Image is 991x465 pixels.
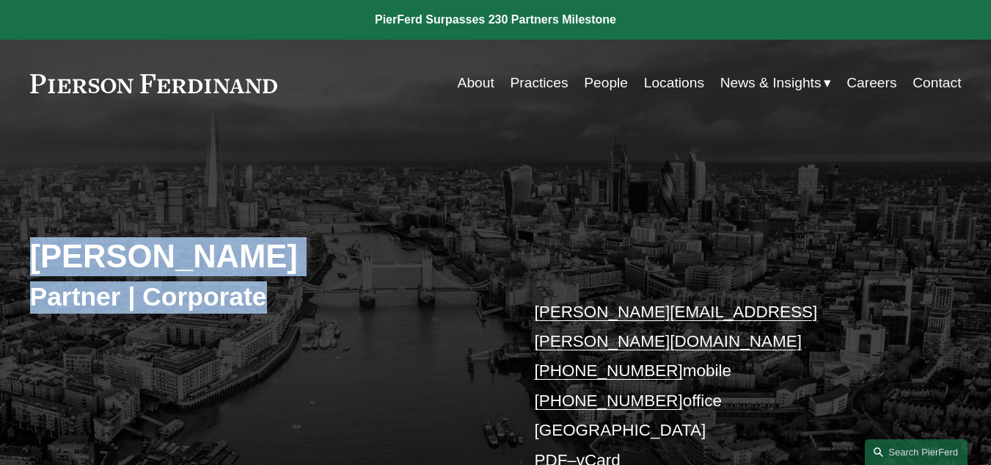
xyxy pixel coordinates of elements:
[846,69,896,97] a: Careers
[720,71,822,96] span: News & Insights
[534,303,817,350] a: [PERSON_NAME][EMAIL_ADDRESS][PERSON_NAME][DOMAIN_NAME]
[30,237,496,276] h2: [PERSON_NAME]
[510,69,568,97] a: Practices
[534,361,682,380] a: [PHONE_NUMBER]
[720,69,831,97] a: folder dropdown
[644,69,704,97] a: Locations
[584,69,628,97] a: People
[30,281,496,314] h3: Partner | Corporate
[534,392,682,410] a: [PHONE_NUMBER]
[913,69,961,97] a: Contact
[865,439,968,465] a: Search this site
[458,69,494,97] a: About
